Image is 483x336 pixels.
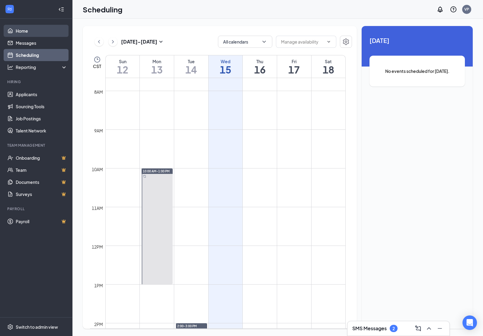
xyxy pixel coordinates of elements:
[91,243,104,250] div: 12pm
[413,324,423,333] button: ComposeMessage
[326,39,331,44] svg: ChevronDown
[277,58,311,64] div: Fri
[16,188,67,200] a: SurveysCrown
[209,58,243,64] div: Wed
[7,64,13,70] svg: Analysis
[108,37,117,46] button: ChevronRight
[436,325,443,332] svg: Minimize
[209,64,243,75] h1: 15
[281,38,324,45] input: Manage availability
[91,166,104,173] div: 10am
[91,205,104,211] div: 11am
[16,176,67,188] a: DocumentsCrown
[450,6,457,13] svg: QuestionInfo
[93,321,104,328] div: 2pm
[425,325,433,332] svg: ChevronUp
[174,58,208,64] div: Tue
[7,143,66,148] div: Team Management
[437,6,444,13] svg: Notifications
[58,6,64,12] svg: Collapse
[94,56,101,63] svg: Clock
[140,58,174,64] div: Mon
[16,88,67,100] a: Applicants
[261,39,267,45] svg: ChevronDown
[414,325,422,332] svg: ComposeMessage
[7,324,13,330] svg: Settings
[110,38,116,45] svg: ChevronRight
[16,64,68,70] div: Reporting
[16,37,67,49] a: Messages
[16,100,67,113] a: Sourcing Tools
[177,324,197,328] span: 2:00-3:00 PM
[106,64,139,75] h1: 12
[121,38,157,45] h3: [DATE] - [DATE]
[7,79,66,84] div: Hiring
[96,38,102,45] svg: ChevronLeft
[243,58,277,64] div: Thu
[277,64,311,75] h1: 17
[312,58,345,64] div: Sat
[7,6,13,12] svg: WorkstreamLogo
[106,55,139,78] a: October 12, 2025
[424,324,434,333] button: ChevronUp
[382,68,453,74] span: No events scheduled for [DATE].
[209,55,243,78] a: October 15, 2025
[312,64,345,75] h1: 18
[243,64,277,75] h1: 16
[16,113,67,125] a: Job Postings
[16,164,67,176] a: TeamCrown
[243,55,277,78] a: October 16, 2025
[174,64,208,75] h1: 14
[174,55,208,78] a: October 14, 2025
[93,89,104,95] div: 8am
[93,282,104,289] div: 1pm
[140,64,174,75] h1: 13
[352,325,387,332] h3: SMS Messages
[312,55,345,78] a: October 18, 2025
[16,324,58,330] div: Switch to admin view
[218,36,272,48] button: All calendarsChevronDown
[342,38,350,45] svg: Settings
[16,25,67,37] a: Home
[140,55,174,78] a: October 13, 2025
[7,206,66,211] div: Payroll
[435,324,445,333] button: Minimize
[157,38,165,45] svg: SmallChevronDown
[143,169,170,173] span: 10:00 AM-1:00 PM
[16,49,67,61] a: Scheduling
[462,315,477,330] div: Open Intercom Messenger
[16,215,67,227] a: PayrollCrown
[94,37,104,46] button: ChevronLeft
[392,326,395,331] div: 2
[143,175,146,178] svg: Sync
[464,7,469,12] div: VP
[369,36,465,45] span: [DATE]
[83,4,123,15] h1: Scheduling
[106,58,139,64] div: Sun
[340,36,352,48] button: Settings
[16,152,67,164] a: OnboardingCrown
[277,55,311,78] a: October 17, 2025
[93,63,101,69] span: CST
[16,125,67,137] a: Talent Network
[93,127,104,134] div: 9am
